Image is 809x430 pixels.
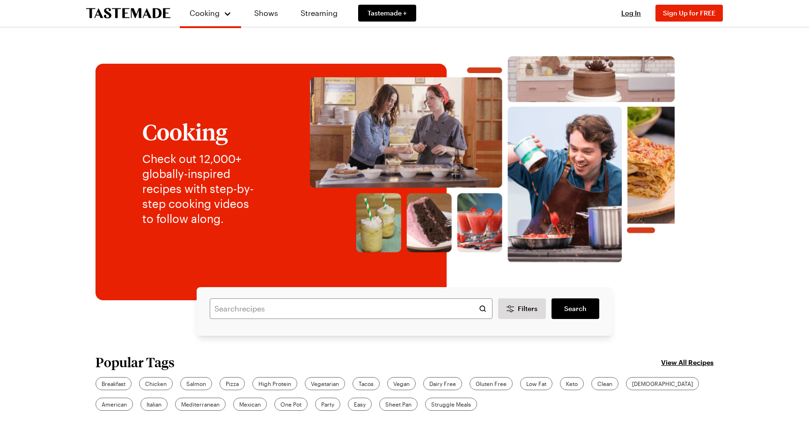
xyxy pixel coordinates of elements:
span: Salmon [186,379,206,388]
a: View All Recipes [661,357,713,367]
a: High Protein [252,377,297,390]
a: Low Fat [520,377,552,390]
h2: Popular Tags [96,355,175,370]
span: Gluten Free [476,379,507,388]
a: Mediterranean [175,398,226,411]
span: American [102,400,127,408]
span: High Protein [258,379,291,388]
a: Pizza [220,377,245,390]
a: Party [315,398,340,411]
a: Easy [348,398,372,411]
span: Vegan [393,379,410,388]
p: Check out 12,000+ globally-inspired recipes with step-by-step cooking videos to follow along. [142,151,262,226]
img: Explore recipes [280,56,704,263]
button: Cooking [189,4,232,22]
span: Dairy Free [429,379,456,388]
a: Italian [140,398,168,411]
span: Keto [566,379,578,388]
span: Breakfast [102,379,125,388]
a: Clean [591,377,618,390]
a: Salmon [180,377,212,390]
button: Log In [612,8,650,18]
a: Keto [560,377,584,390]
h1: Cooking [142,119,262,144]
span: Sheet Pan [385,400,412,408]
a: To Tastemade Home Page [86,8,170,19]
a: One Pot [274,398,308,411]
span: [DEMOGRAPHIC_DATA] [632,379,693,388]
span: Easy [354,400,366,408]
a: filters [552,298,599,319]
span: Struggle Meals [431,400,471,408]
a: Tastemade + [358,5,416,22]
a: Dairy Free [423,377,462,390]
a: [DEMOGRAPHIC_DATA] [626,377,699,390]
a: Gluten Free [470,377,513,390]
a: Chicken [139,377,173,390]
button: Desktop filters [498,298,546,319]
span: Log In [621,9,641,17]
span: Party [321,400,334,408]
a: Breakfast [96,377,132,390]
span: Tacos [359,379,374,388]
span: Chicken [145,379,167,388]
a: Sheet Pan [379,398,418,411]
span: Filters [518,304,537,313]
a: American [96,398,133,411]
a: Vegetarian [305,377,345,390]
span: Mexican [239,400,261,408]
span: Search [564,304,587,313]
span: Pizza [226,379,239,388]
span: Tastemade + [368,8,407,18]
a: Mexican [233,398,267,411]
span: Mediterranean [181,400,220,408]
a: Tacos [353,377,380,390]
span: Vegetarian [311,379,339,388]
span: Sign Up for FREE [663,9,715,17]
span: One Pot [280,400,302,408]
button: Sign Up for FREE [655,5,723,22]
a: Vegan [387,377,416,390]
span: Italian [147,400,162,408]
span: Low Fat [526,379,546,388]
span: Cooking [190,8,220,17]
span: Clean [597,379,612,388]
a: Struggle Meals [425,398,477,411]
